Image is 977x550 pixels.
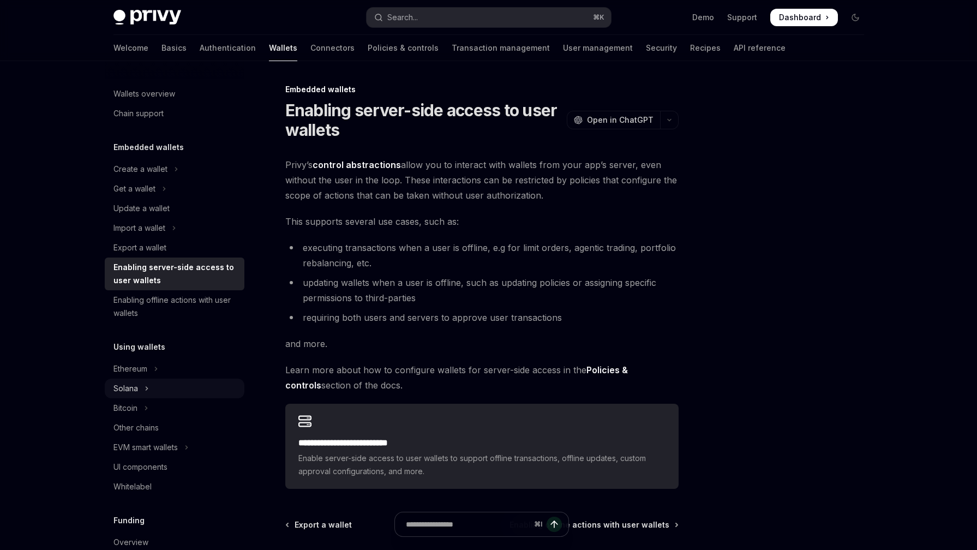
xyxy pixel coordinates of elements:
div: Enabling server-side access to user wallets [113,261,238,287]
div: Other chains [113,421,159,434]
span: Learn more about how to configure wallets for server-side access in the section of the docs. [285,362,679,393]
div: UI components [113,461,167,474]
div: Search... [387,11,418,24]
a: Enabling offline actions with user wallets [105,290,244,323]
div: Ethereum [113,362,147,375]
a: Update a wallet [105,199,244,218]
div: Wallets overview [113,87,175,100]
button: Toggle dark mode [847,9,864,26]
a: Transaction management [452,35,550,61]
a: Other chains [105,418,244,438]
span: Privy’s allow you to interact with wallets from your app’s server, even without the user in the l... [285,157,679,203]
button: Send message [547,517,562,532]
a: Authentication [200,35,256,61]
a: Enabling server-side access to user wallets [105,258,244,290]
li: updating wallets when a user is offline, such as updating policies or assigning specific permissi... [285,275,679,306]
div: Overview [113,536,148,549]
span: Open in ChatGPT [587,115,654,125]
a: Welcome [113,35,148,61]
button: Toggle Get a wallet section [105,179,244,199]
a: Dashboard [770,9,838,26]
input: Ask a question... [406,512,530,536]
h5: Embedded wallets [113,141,184,154]
a: Support [727,12,757,23]
div: Bitcoin [113,402,137,415]
a: Export a wallet [105,238,244,258]
span: ⌘ K [593,13,604,22]
a: control abstractions [313,159,401,171]
a: UI components [105,457,244,477]
h5: Funding [113,514,145,527]
button: Toggle Solana section [105,379,244,398]
div: Whitelabel [113,480,152,493]
a: Policies & controls [368,35,439,61]
li: requiring both users and servers to approve user transactions [285,310,679,325]
div: Update a wallet [113,202,170,215]
a: Recipes [690,35,721,61]
a: Wallets [269,35,297,61]
div: Create a wallet [113,163,167,176]
div: Embedded wallets [285,84,679,95]
span: and more. [285,336,679,351]
button: Open search [367,8,611,27]
a: Wallets overview [105,84,244,104]
div: EVM smart wallets [113,441,178,454]
div: Chain support [113,107,164,120]
a: Security [646,35,677,61]
a: Demo [692,12,714,23]
span: This supports several use cases, such as: [285,214,679,229]
span: Dashboard [779,12,821,23]
span: Enable server-side access to user wallets to support offline transactions, offline updates, custo... [298,452,666,478]
div: Export a wallet [113,241,166,254]
img: dark logo [113,10,181,25]
a: Connectors [310,35,355,61]
div: Enabling offline actions with user wallets [113,294,238,320]
li: executing transactions when a user is offline, e.g for limit orders, agentic trading, portfolio r... [285,240,679,271]
a: Whitelabel [105,477,244,497]
a: User management [563,35,633,61]
button: Toggle Import a wallet section [105,218,244,238]
button: Toggle Ethereum section [105,359,244,379]
h5: Using wallets [113,340,165,354]
button: Toggle EVM smart wallets section [105,438,244,457]
button: Open in ChatGPT [567,111,660,129]
a: API reference [734,35,786,61]
div: Import a wallet [113,222,165,235]
h1: Enabling server-side access to user wallets [285,100,562,140]
a: Basics [161,35,187,61]
a: Chain support [105,104,244,123]
div: Get a wallet [113,182,155,195]
button: Toggle Create a wallet section [105,159,244,179]
div: Solana [113,382,138,395]
button: Toggle Bitcoin section [105,398,244,418]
